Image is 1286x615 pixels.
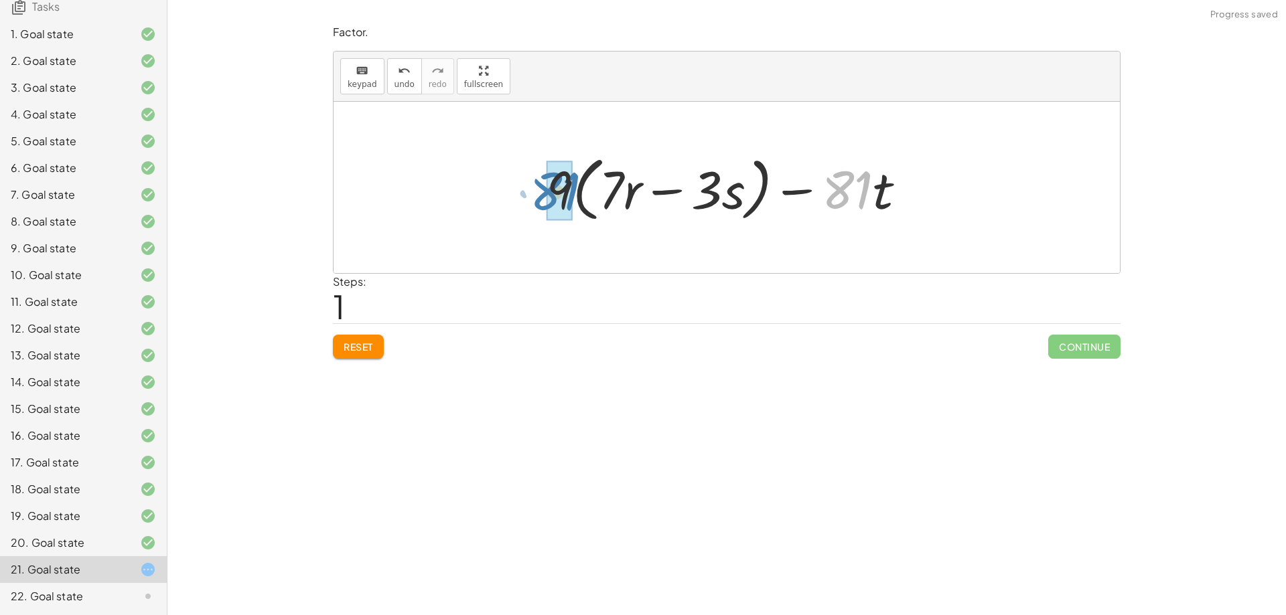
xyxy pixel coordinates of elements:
[1210,8,1278,21] span: Progress saved
[140,454,156,470] i: Task finished and correct.
[140,187,156,203] i: Task finished and correct.
[348,80,377,89] span: keypad
[11,240,119,256] div: 9. Goal state
[140,535,156,551] i: Task finished and correct.
[140,347,156,363] i: Task finished and correct.
[11,160,119,176] div: 6. Goal state
[11,26,119,42] div: 1. Goal state
[140,428,156,444] i: Task finished and correct.
[11,454,119,470] div: 17. Goal state
[457,58,510,94] button: fullscreen
[356,63,368,79] i: keyboard
[140,561,156,578] i: Task started.
[11,481,119,497] div: 18. Goal state
[429,80,447,89] span: redo
[11,535,119,551] div: 20. Goal state
[140,508,156,524] i: Task finished and correct.
[140,267,156,283] i: Task finished and correct.
[333,335,384,359] button: Reset
[11,213,119,230] div: 8. Goal state
[11,187,119,203] div: 7. Goal state
[11,561,119,578] div: 21. Goal state
[395,80,415,89] span: undo
[11,347,119,363] div: 13. Goal state
[421,58,454,94] button: redoredo
[333,286,345,327] span: 1
[140,240,156,256] i: Task finished and correct.
[11,588,119,604] div: 22. Goal state
[11,267,119,283] div: 10. Goal state
[140,294,156,310] i: Task finished and correct.
[11,401,119,417] div: 15. Goal state
[140,401,156,417] i: Task finished and correct.
[11,133,119,149] div: 5. Goal state
[140,213,156,230] i: Task finished and correct.
[140,481,156,497] i: Task finished and correct.
[387,58,422,94] button: undoundo
[333,25,1121,40] p: Factor.
[140,374,156,390] i: Task finished and correct.
[11,508,119,524] div: 19. Goal state
[140,160,156,176] i: Task finished and correct.
[11,106,119,122] div: 4. Goal state
[140,321,156,337] i: Task finished and correct.
[11,80,119,96] div: 3. Goal state
[398,63,411,79] i: undo
[140,588,156,604] i: Task not started.
[340,58,384,94] button: keyboardkeypad
[431,63,444,79] i: redo
[11,428,119,444] div: 16. Goal state
[11,321,119,337] div: 12. Goal state
[11,53,119,69] div: 2. Goal state
[140,26,156,42] i: Task finished and correct.
[140,80,156,96] i: Task finished and correct.
[464,80,503,89] span: fullscreen
[140,133,156,149] i: Task finished and correct.
[11,374,119,390] div: 14. Goal state
[11,294,119,310] div: 11. Goal state
[140,53,156,69] i: Task finished and correct.
[333,274,366,288] label: Steps:
[140,106,156,122] i: Task finished and correct.
[344,341,373,353] span: Reset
